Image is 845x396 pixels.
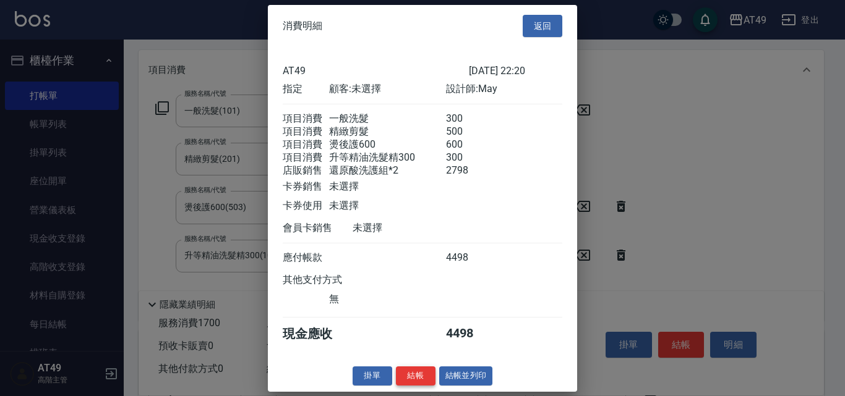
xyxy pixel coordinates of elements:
div: 卡券銷售 [283,180,329,193]
button: 結帳 [396,366,435,385]
div: AT49 [283,65,469,77]
div: 無 [329,293,445,306]
div: 未選擇 [329,200,445,213]
div: 項目消費 [283,151,329,164]
div: 卡券使用 [283,200,329,213]
div: 會員卡銷售 [283,222,353,235]
button: 掛單 [353,366,392,385]
div: 其他支付方式 [283,274,376,287]
div: 未選擇 [353,222,469,235]
div: 現金應收 [283,326,353,342]
div: 500 [446,125,492,138]
button: 返回 [523,14,562,37]
div: 600 [446,138,492,151]
div: [DATE] 22:20 [469,65,562,77]
div: 指定 [283,83,329,96]
span: 消費明細 [283,20,322,32]
div: 4498 [446,326,492,342]
div: 未選擇 [329,180,445,193]
div: 精緻剪髮 [329,125,445,138]
div: 2798 [446,164,492,177]
button: 結帳並列印 [439,366,493,385]
div: 店販銷售 [283,164,329,177]
div: 300 [446,151,492,164]
div: 300 [446,112,492,125]
div: 設計師: May [446,83,562,96]
div: 還原酸洗護組*2 [329,164,445,177]
div: 升等精油洗髮精300 [329,151,445,164]
div: 項目消費 [283,125,329,138]
div: 應付帳款 [283,251,329,264]
div: 一般洗髮 [329,112,445,125]
div: 顧客: 未選擇 [329,83,445,96]
div: 項目消費 [283,112,329,125]
div: 燙後護600 [329,138,445,151]
div: 項目消費 [283,138,329,151]
div: 4498 [446,251,492,264]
